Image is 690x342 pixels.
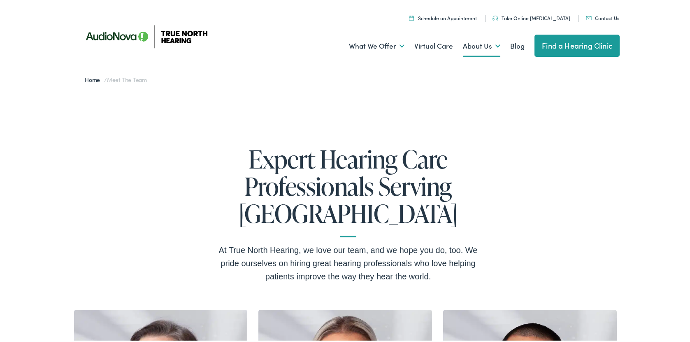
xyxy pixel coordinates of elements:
[409,13,477,20] a: Schedule an Appointment
[493,14,498,19] img: Headphones icon in color code ffb348
[216,144,480,236] h1: Expert Hearing Care Professionals Serving [GEOGRAPHIC_DATA]
[107,74,147,82] span: Meet the Team
[534,33,620,55] a: Find a Hearing Clinic
[586,14,592,19] img: Mail icon in color code ffb348, used for communication purposes
[85,74,147,82] span: /
[414,29,453,60] a: Virtual Care
[586,13,619,20] a: Contact Us
[409,14,414,19] img: Icon symbolizing a calendar in color code ffb348
[463,29,500,60] a: About Us
[85,74,104,82] a: Home
[216,242,480,281] div: At True North Hearing, we love our team, and we hope you do, too. We pride ourselves on hiring gr...
[510,29,525,60] a: Blog
[349,29,404,60] a: What We Offer
[493,13,570,20] a: Take Online [MEDICAL_DATA]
